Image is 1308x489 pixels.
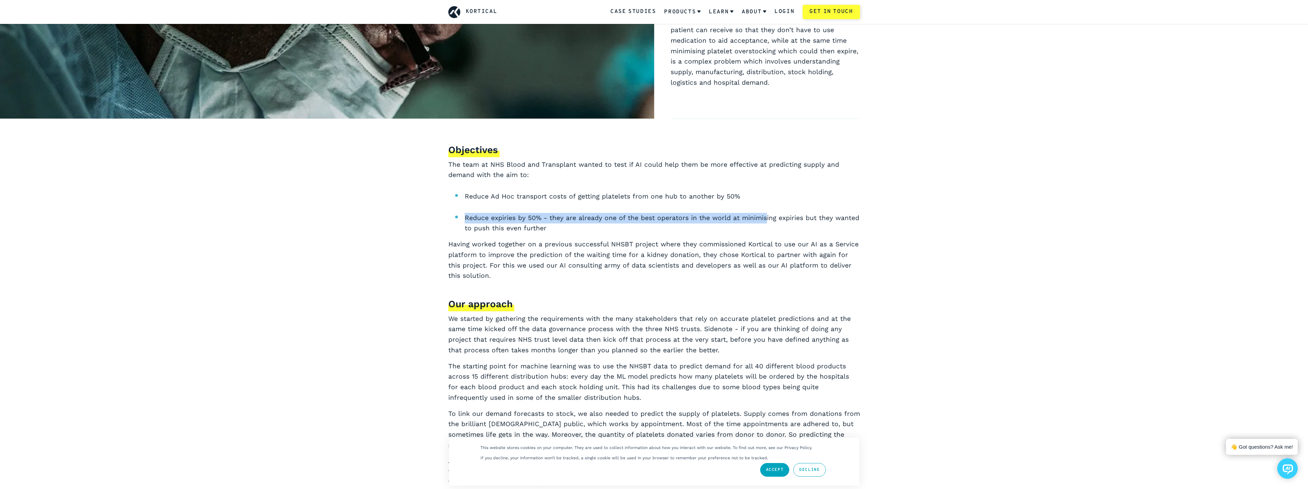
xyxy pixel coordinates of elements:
[448,298,514,311] h3: Our approach
[480,456,768,460] p: If you decline, your information won’t be tracked, a single cookie will be used in your browser t...
[742,3,766,21] a: About
[448,409,860,451] p: To link our demand forecasts to stock, we also needed to predict the supply of platelets. Supply ...
[465,213,860,234] li: Reduce expiries by 50% - they are already one of the best operators in the world at minimising ex...
[448,361,860,403] p: The starting point for machine learning was to use the NHSBT data to predict demand for all 40 di...
[448,314,860,356] p: We started by gathering the requirements with the many stakeholders that rely on accurate platele...
[465,191,860,202] li: Reduce Ad Hoc transport costs of getting platelets from one hub to another by 50%
[610,8,656,16] a: Case Studies
[448,239,860,292] p: Having worked together on a previous successful NHSBT project where they commissioned Kortical to...
[793,463,825,477] a: Decline
[448,144,500,157] h3: Objectives
[775,8,794,16] a: Login
[803,5,860,19] a: Get in touch
[480,445,812,450] p: This website stores cookies on your computer. They are used to collect information about how you ...
[760,463,790,477] a: Accept
[709,3,734,21] a: Learn
[448,160,860,180] p: The team at NHS Blood and Transplant wanted to test if AI could help them be more effective at pr...
[664,3,701,21] a: Products
[466,8,498,16] a: Kortical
